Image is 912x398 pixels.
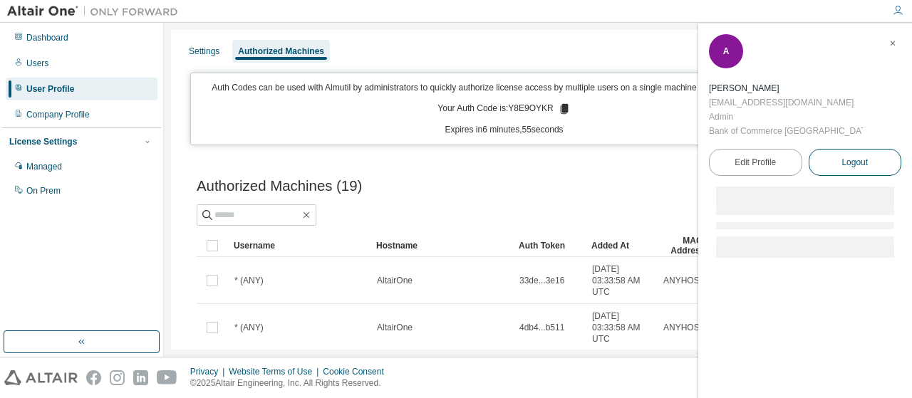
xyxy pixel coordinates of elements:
[723,46,730,56] span: A
[26,109,90,120] div: Company Profile
[377,322,413,333] span: AltairOne
[26,58,48,69] div: Users
[189,46,219,57] div: Settings
[377,275,413,286] span: AltairOne
[110,370,125,385] img: instagram.svg
[26,161,62,172] div: Managed
[234,322,264,333] span: * (ANY)
[199,82,809,94] p: Auth Codes can be used with Almutil by administrators to quickly authorize license access by mult...
[26,83,74,95] div: User Profile
[519,322,564,333] span: 4db4...b511
[157,370,177,385] img: youtube.svg
[809,149,902,176] button: Logout
[190,377,393,389] p: © 2025 Altair Engineering, Inc. All Rights Reserved.
[663,275,705,286] span: ANYHOST
[86,370,101,385] img: facebook.svg
[190,366,229,377] div: Privacy
[591,234,651,257] div: Added At
[709,81,863,95] div: Anna Enero
[26,185,61,197] div: On Prem
[229,366,323,377] div: Website Terms of Use
[4,370,78,385] img: altair_logo.svg
[234,234,365,257] div: Username
[197,178,362,194] span: Authorized Machines (19)
[709,149,802,176] a: Edit Profile
[133,370,148,385] img: linkedin.svg
[592,263,651,298] span: [DATE] 03:33:58 AM UTC
[7,4,185,19] img: Altair One
[26,32,68,43] div: Dashboard
[234,275,264,286] span: * (ANY)
[437,103,570,115] p: Your Auth Code is: Y8E9OYKR
[238,46,324,57] div: Authorized Machines
[592,310,651,345] span: [DATE] 03:33:58 AM UTC
[376,234,507,257] div: Hostname
[735,157,776,168] span: Edit Profile
[709,124,863,138] div: Bank of Commerce [GEOGRAPHIC_DATA]
[841,155,868,169] span: Logout
[199,124,809,136] p: Expires in 6 minutes, 55 seconds
[519,275,564,286] span: 33de...3e16
[663,234,722,257] div: MAC Addresses
[519,234,580,257] div: Auth Token
[663,322,705,333] span: ANYHOST
[9,136,77,147] div: License Settings
[323,366,392,377] div: Cookie Consent
[709,110,863,124] div: Admin
[709,95,863,110] div: [EMAIL_ADDRESS][DOMAIN_NAME]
